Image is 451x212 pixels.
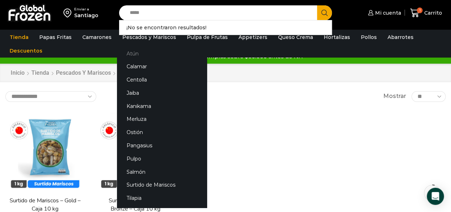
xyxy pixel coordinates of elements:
span: Carrito [422,9,442,16]
a: Surtido de Mariscos [117,178,207,192]
div: Open Intercom Messenger [427,188,444,205]
a: Tilapia [117,192,207,205]
a: Calamar [117,60,207,73]
a: Centolla [117,73,207,87]
a: Tienda [31,69,50,77]
a: Pescados y Mariscos [119,30,180,44]
span: Mi cuenta [373,9,401,16]
img: address-field-icon.svg [63,7,74,19]
a: Descuentos [6,44,46,58]
a: Pulpo [117,152,207,165]
div: Santiago [74,12,98,19]
select: Pedido de la tienda [5,91,96,102]
a: Mi cuenta [366,6,401,20]
a: 1 Carrito [408,5,444,21]
a: Pangasius [117,139,207,152]
div: Enviar a [74,7,98,12]
a: Atún [117,47,207,60]
a: Queso Crema [275,30,317,44]
a: Ostión [117,126,207,139]
a: Appetizers [235,30,271,44]
a: Salmón [117,165,207,178]
a: Pulpa de Frutas [183,30,231,44]
div: ¡No se encontraron resultados! [119,24,332,31]
a: Pescados y Mariscos [56,69,111,77]
a: Merluza [117,113,207,126]
span: Mostrar [383,92,406,100]
a: Hortalizas [320,30,354,44]
a: Papas Fritas [36,30,75,44]
a: Inicio [10,69,25,77]
a: Tienda [6,30,32,44]
button: Search button [317,5,332,20]
span: 1 [417,8,422,13]
a: Jaiba [117,87,207,100]
a: Camarones [79,30,115,44]
a: Pollos [357,30,380,44]
a: Abarrotes [384,30,417,44]
a: Kanikama [117,99,207,113]
nav: Breadcrumb [10,69,169,77]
